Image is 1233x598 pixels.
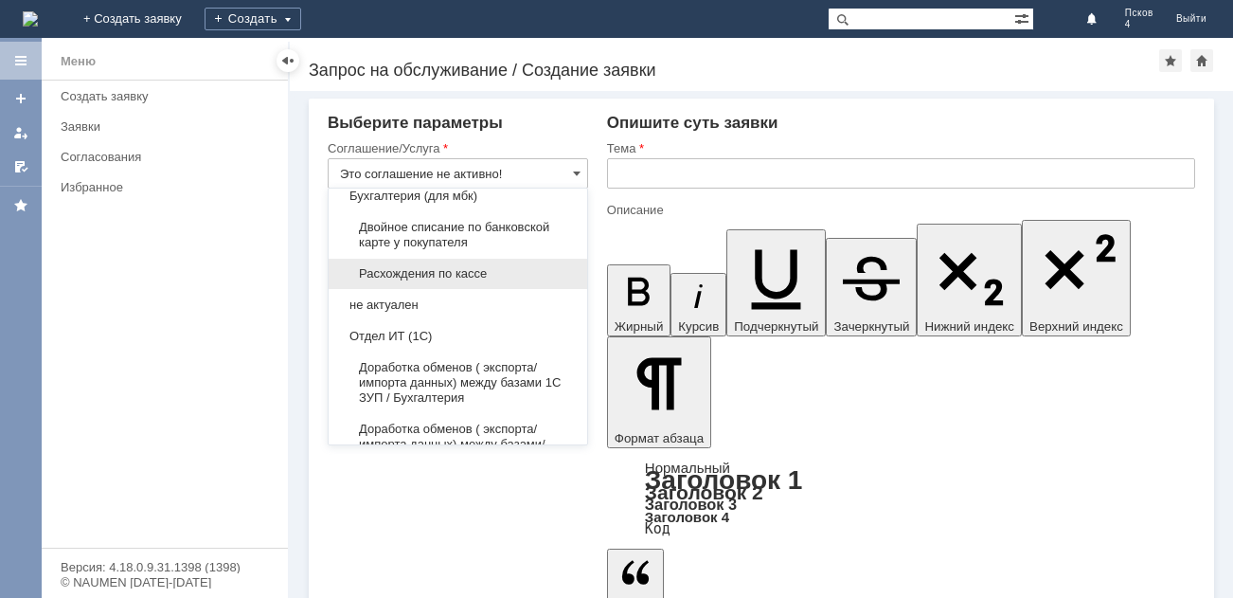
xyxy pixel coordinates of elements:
button: Жирный [607,264,671,336]
div: Добавить в избранное [1159,49,1182,72]
div: Сделать домашней страницей [1190,49,1213,72]
a: Создать заявку [6,83,36,114]
span: Зачеркнутый [833,319,909,334]
a: Заголовок 4 [645,509,729,525]
span: 4 [1125,19,1153,30]
button: Нижний индекс [917,224,1022,336]
span: Двойное списание по банковской карте у покупателя [340,220,576,250]
span: не актуален [340,298,576,313]
div: © NAUMEN [DATE]-[DATE] [61,576,269,589]
a: Согласования [53,142,284,172]
span: Опишите суть заявки [607,114,778,132]
div: Соглашение/Услуга [328,142,584,154]
a: Заголовок 2 [645,481,763,503]
div: Описание [607,204,1191,216]
span: Бухгалтерия (для мбк) [340,189,576,204]
span: Нижний индекс [924,319,1014,334]
div: Версия: 4.18.0.9.31.1398 (1398) [61,561,269,573]
a: Нормальный [645,460,730,476]
a: Перейти на домашнюю страницу [23,11,38,27]
a: Код [645,520,670,537]
div: Меню [61,50,96,73]
div: Согласования [61,150,277,164]
div: Запрос на обслуживание / Создание заявки [309,61,1159,80]
span: Верхний индекс [1029,319,1123,334]
div: Тема [607,142,1191,154]
button: Подчеркнутый [726,229,826,336]
span: Курсив [678,319,719,334]
div: Формат абзаца [607,462,1195,535]
a: Создать заявку [53,82,284,111]
span: Расширенный поиск [1014,9,1033,27]
span: Жирный [615,319,664,334]
div: Создать [205,8,301,30]
img: logo [23,11,38,27]
div: Заявки [61,119,277,134]
span: Подчеркнутый [734,319,818,334]
a: Мои согласования [6,152,36,182]
a: Мои заявки [6,118,36,148]
span: Расхождения по кассе [340,266,576,281]
button: Курсив [670,273,726,336]
span: Доработка обменов ( экспорта/импорта данных) между базами/системами УТ"/"1С: Розница" [340,422,576,467]
span: Выберите параметры [328,114,503,132]
span: Формат абзаца [615,431,704,445]
a: Заявки [53,112,284,141]
button: Зачеркнутый [826,238,917,336]
div: Скрыть меню [277,49,299,72]
span: Отдел ИТ (1С) [340,329,576,344]
button: Верхний индекс [1022,220,1131,336]
button: Формат абзаца [607,336,711,448]
span: Псков [1125,8,1153,19]
div: Создать заявку [61,89,277,103]
div: Избранное [61,180,256,194]
a: Заголовок 3 [645,496,737,513]
a: Заголовок 1 [645,465,803,495]
span: Доработка обменов ( экспорта/импорта данных) между базами 1С ЗУП / Бухгалтерия [340,360,576,406]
